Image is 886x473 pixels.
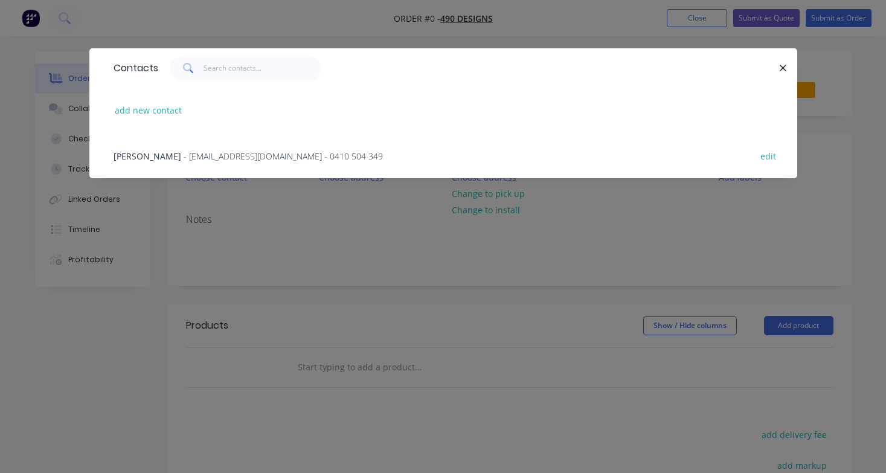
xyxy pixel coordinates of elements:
span: - [EMAIL_ADDRESS][DOMAIN_NAME] - 0410 504 349 [184,150,383,162]
button: edit [754,147,783,164]
span: [PERSON_NAME] [114,150,181,162]
input: Search contacts... [204,56,321,80]
div: Contacts [108,49,158,88]
button: add new contact [109,102,188,118]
